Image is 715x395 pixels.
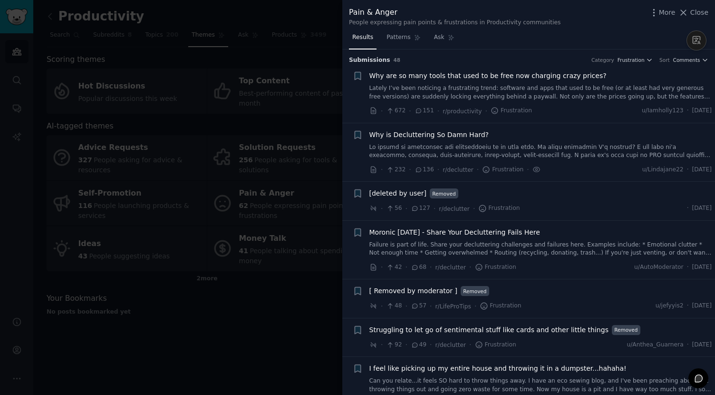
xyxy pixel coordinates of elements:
[349,30,377,49] a: Results
[381,340,383,350] span: ·
[482,166,523,174] span: Frustration
[349,19,560,27] div: People expressing pain points & frustrations in Productivity communities
[369,377,712,394] a: Can you relate...it feels SO hard to throw things away. I have an eco sewing blog, and I've been ...
[369,227,540,237] a: Moronic [DATE] - Share Your Decluttering Fails Here
[477,165,479,175] span: ·
[381,106,383,116] span: ·
[687,302,689,310] span: ·
[480,302,521,310] span: Frustration
[434,33,444,42] span: Ask
[411,302,426,310] span: 57
[369,143,712,160] a: Lo ipsumd si ametconsec adi elitseddoeiu te in utla etdo. Ma aliqu enimadmin V'q nostrud? E ull l...
[478,204,520,213] span: Frustration
[673,57,708,63] button: Comments
[430,262,432,272] span: ·
[435,303,471,310] span: r/LifeProTips
[485,106,487,116] span: ·
[475,263,516,272] span: Frustration
[381,262,383,272] span: ·
[386,341,402,349] span: 92
[659,57,670,63] div: Sort
[386,263,402,272] span: 42
[352,33,373,42] span: Results
[411,341,426,349] span: 49
[642,166,684,174] span: u/Lindajane22
[409,165,411,175] span: ·
[690,8,708,18] span: Close
[394,57,401,63] span: 48
[381,165,383,175] span: ·
[678,8,708,18] button: Close
[692,204,712,213] span: [DATE]
[409,106,411,116] span: ·
[369,130,489,140] a: Why is Decluttering So Damn Hard?
[435,264,466,271] span: r/declutter
[469,340,471,350] span: ·
[491,107,532,115] span: Frustration
[618,57,653,63] button: Frustration
[687,263,689,272] span: ·
[406,262,407,272] span: ·
[692,107,712,115] span: [DATE]
[369,71,607,81] a: Why are so many tools that used to be free now charging crazy prices?
[673,57,700,63] span: Comments
[527,165,529,175] span: ·
[437,165,439,175] span: ·
[369,364,627,374] a: I feel like picking up my entire house and throwing it in a dumpster...hahaha!
[687,204,689,213] span: ·
[434,204,435,214] span: ·
[386,107,406,115] span: 672
[439,206,470,212] span: r/declutter
[435,342,466,348] span: r/declutter
[437,106,439,116] span: ·
[369,188,427,198] a: [deleted by user]
[386,33,410,42] span: Patterns
[411,204,430,213] span: 127
[369,241,712,257] a: Failure is part of life. Share your decluttering challenges and failures here. Examples include: ...
[431,30,458,49] a: Ask
[461,286,489,296] span: Removed
[386,204,402,213] span: 56
[406,301,407,311] span: ·
[692,263,712,272] span: [DATE]
[692,302,712,310] span: [DATE]
[591,57,614,63] div: Category
[627,341,683,349] span: u/Anthea_Guarnera
[430,301,432,311] span: ·
[411,263,426,272] span: 68
[415,107,434,115] span: 151
[383,30,424,49] a: Patterns
[369,325,609,335] a: Struggling to let go of sentimental stuff like cards and other little things
[386,166,406,174] span: 232
[692,166,712,174] span: [DATE]
[687,341,689,349] span: ·
[443,167,473,173] span: r/declutter
[656,302,684,310] span: u/jefyyis2
[475,341,516,349] span: Frustration
[443,108,482,115] span: r/productivity
[381,301,383,311] span: ·
[415,166,434,174] span: 136
[618,57,645,63] span: Frustration
[649,8,676,18] button: More
[349,7,560,19] div: Pain & Anger
[474,301,476,311] span: ·
[642,107,684,115] span: u/Iamholly123
[406,340,407,350] span: ·
[430,340,432,350] span: ·
[687,166,689,174] span: ·
[381,204,383,214] span: ·
[473,204,475,214] span: ·
[469,262,471,272] span: ·
[386,302,402,310] span: 48
[687,107,689,115] span: ·
[612,325,640,335] span: Removed
[634,263,684,272] span: u/AutoModerator
[369,286,457,296] a: [ Removed by moderator ]
[692,341,712,349] span: [DATE]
